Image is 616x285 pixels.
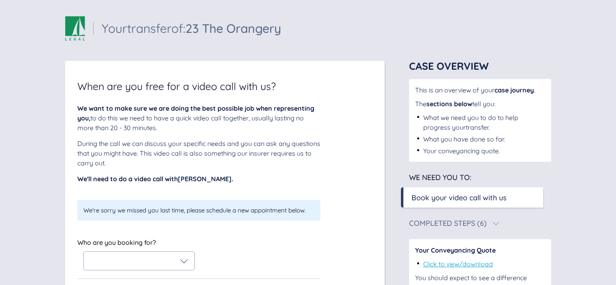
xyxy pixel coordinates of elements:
[415,246,496,254] span: Your Conveyancing Quote
[426,100,472,108] span: sections below
[185,21,281,36] span: 23 The Orangery
[77,139,320,168] div: During the call we can discuss your specific needs and you can ask any questions that you might h...
[102,22,281,34] div: Your transfer of:
[423,134,505,144] div: What you have done so far.
[77,238,156,246] span: Who are you booking for?
[83,206,306,214] span: We're sorry we missed you last time, please schedule a new appointment below.
[409,220,487,227] div: Completed Steps (6)
[495,86,534,94] span: case journey
[423,260,493,268] a: Click to view/download
[409,60,489,72] span: Case Overview
[77,81,276,91] span: When are you free for a video call with us?
[423,113,545,132] div: What we need you to do to help progress your transfer .
[77,175,233,183] span: We'll need to do a video call with [PERSON_NAME] .
[411,192,507,203] div: Book your video call with us
[77,103,320,133] div: to do this we need to have a quick video call together, usually lasting no more than 20 - 30 minu...
[423,146,500,156] div: Your conveyancing quote.
[415,99,545,109] div: The tell you:
[415,85,545,95] div: This is an overview of your .
[409,173,471,182] span: We need you to:
[77,104,314,122] span: We want to make sure we are doing the best possible job when representing you,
